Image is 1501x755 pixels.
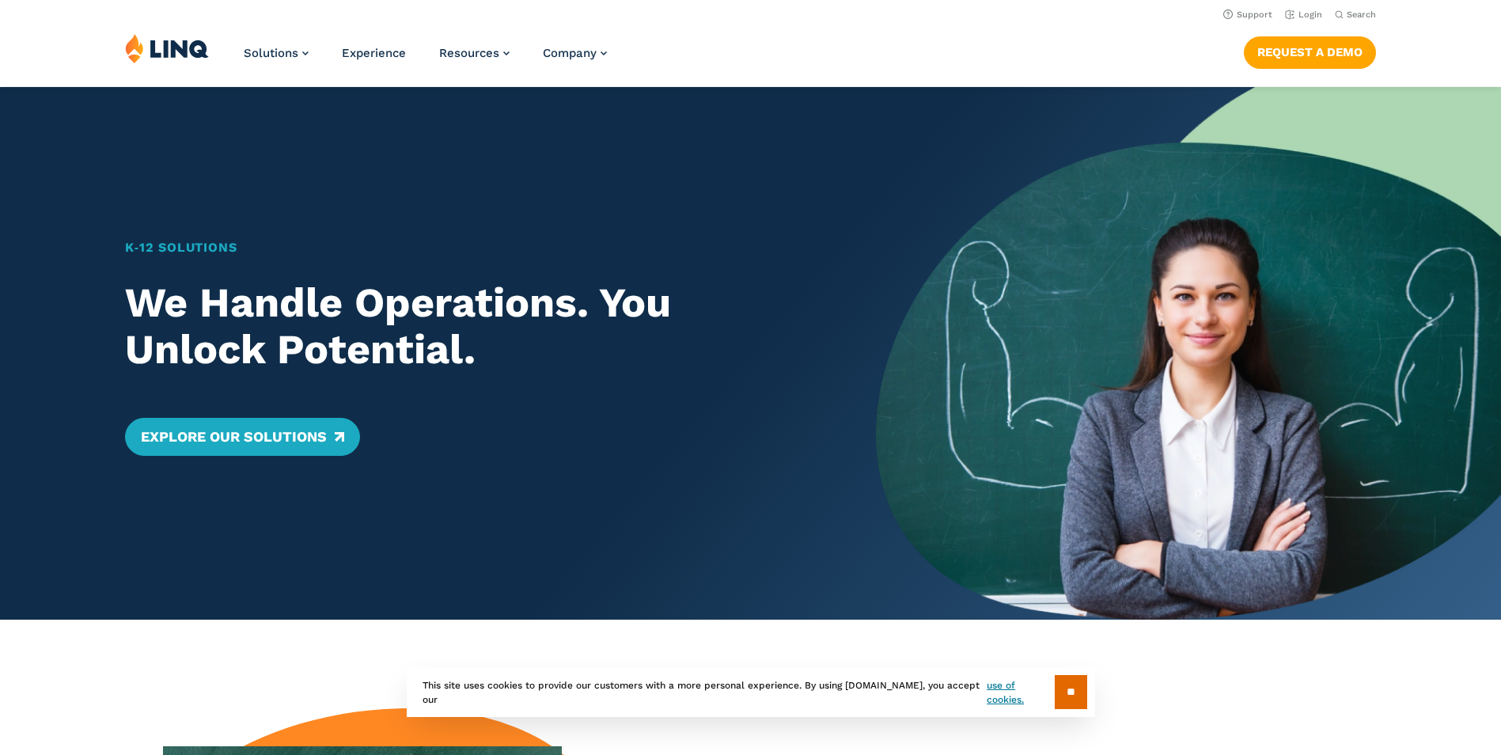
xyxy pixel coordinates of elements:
[543,46,607,60] a: Company
[1223,9,1272,20] a: Support
[876,87,1501,620] img: Home Banner
[1285,9,1322,20] a: Login
[1335,9,1376,21] button: Open Search Bar
[125,33,209,63] img: LINQ | K‑12 Software
[1244,36,1376,68] a: Request a Demo
[125,418,360,456] a: Explore Our Solutions
[1347,9,1376,20] span: Search
[125,279,814,374] h2: We Handle Operations. You Unlock Potential.
[244,46,298,60] span: Solutions
[125,238,814,257] h1: K‑12 Solutions
[342,46,406,60] a: Experience
[439,46,510,60] a: Resources
[543,46,597,60] span: Company
[244,33,607,85] nav: Primary Navigation
[987,678,1054,707] a: use of cookies.
[1244,33,1376,68] nav: Button Navigation
[439,46,499,60] span: Resources
[407,667,1095,717] div: This site uses cookies to provide our customers with a more personal experience. By using [DOMAIN...
[244,46,309,60] a: Solutions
